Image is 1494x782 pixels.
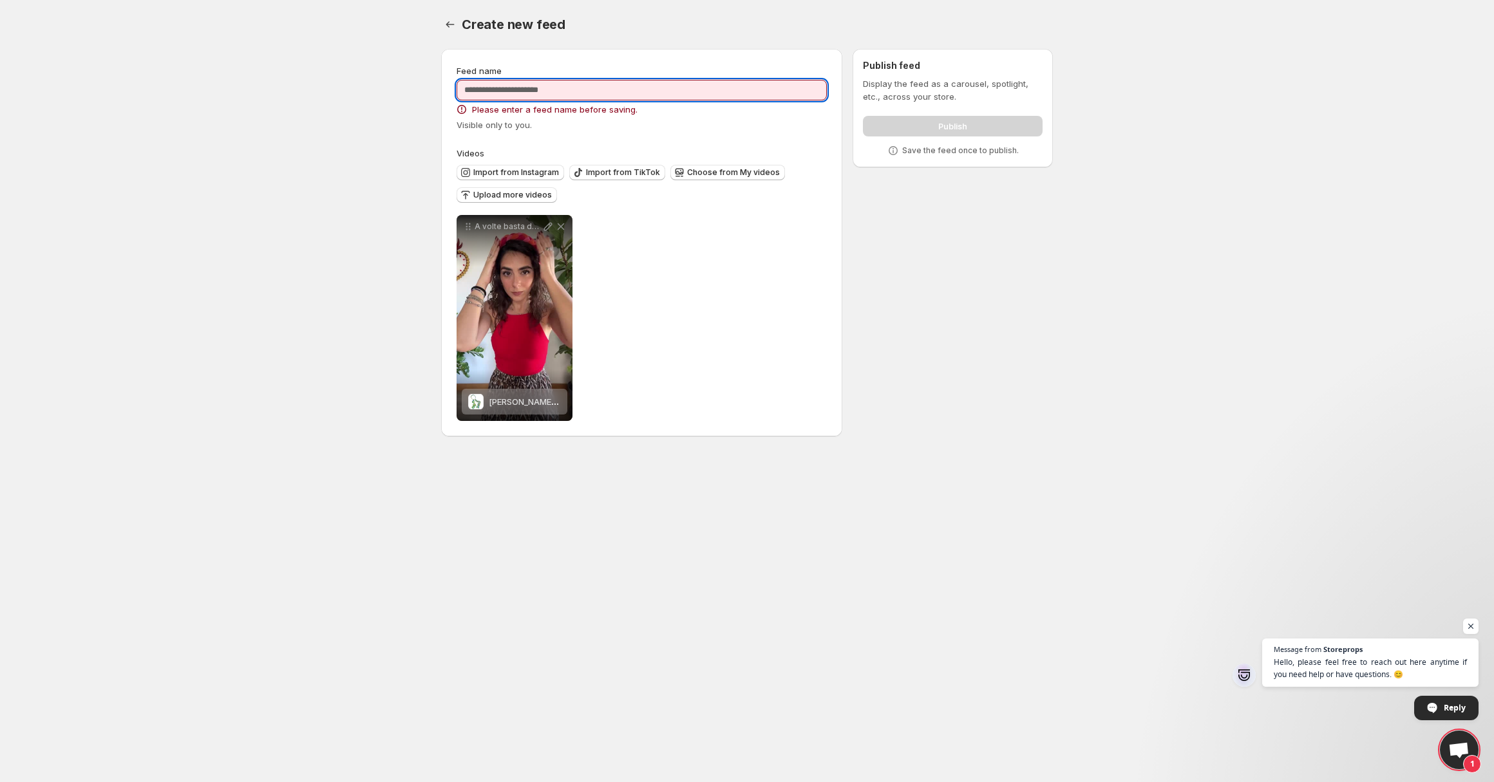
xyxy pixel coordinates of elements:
[1323,646,1363,653] span: Storeprops
[1444,696,1466,719] span: Reply
[457,120,532,130] span: Visible only to you.
[457,215,572,421] div: A volte basta davvero poco per dare un twist ai nostri look Questi sono tre dei miei accessori pr...
[457,66,502,76] span: Feed name
[457,165,564,180] button: Import from Instagram
[462,17,565,32] span: Create new feed
[670,165,785,180] button: Choose from My videos
[1463,755,1481,773] span: 1
[1274,656,1467,680] span: Hello, please feel free to reach out here anytime if you need help or have questions. 😊
[1274,646,1321,653] span: Message from
[457,187,557,203] button: Upload more videos
[1440,731,1479,769] a: Open chat
[863,77,1043,103] p: Display the feed as a carousel, spotlight, etc., across your store.
[687,167,780,178] span: Choose from My videos
[473,190,552,200] span: Upload more videos
[472,103,638,116] span: Please enter a feed name before saving.
[457,148,484,158] span: Videos
[569,165,665,180] button: Import from TikTok
[441,15,459,33] button: Settings
[473,167,559,178] span: Import from Instagram
[475,221,542,232] p: A volte basta davvero poco per dare un twist ai nostri look Questi sono tre dei miei accessori pr...
[489,396,678,407] span: [PERSON_NAME] hairband with ethnical pattern
[902,145,1019,156] p: Save the feed once to publish.
[863,59,1043,72] h2: Publish feed
[586,167,660,178] span: Import from TikTok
